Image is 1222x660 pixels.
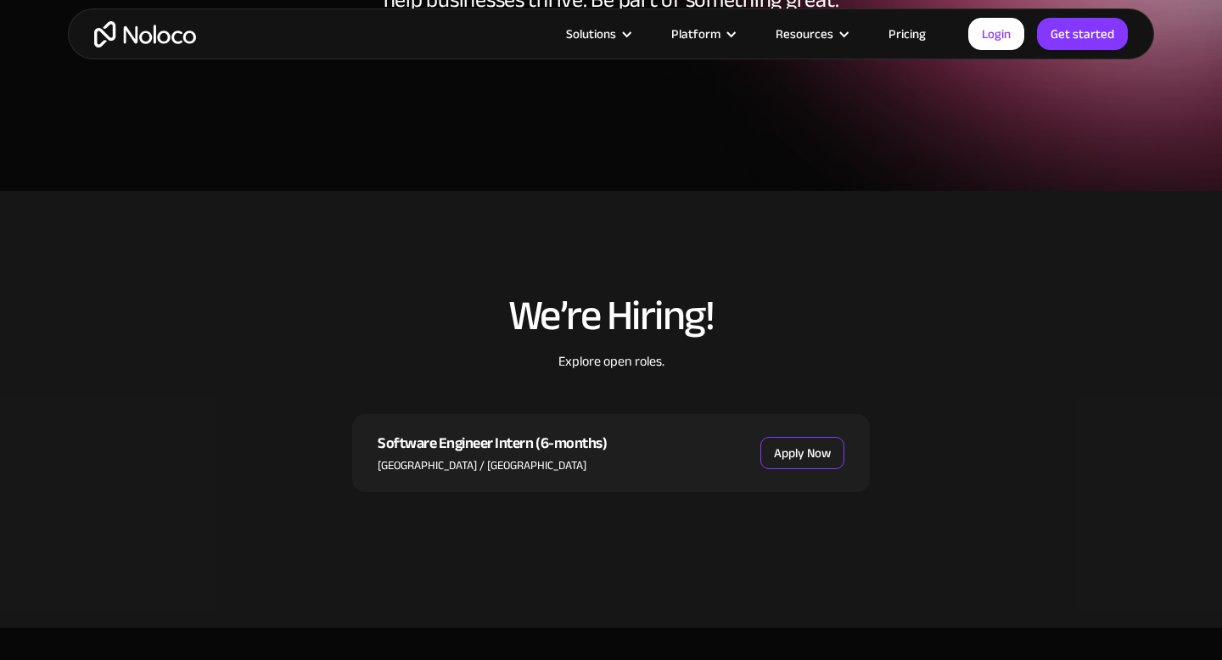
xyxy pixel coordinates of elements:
div: [GEOGRAPHIC_DATA] / [GEOGRAPHIC_DATA] [378,456,607,475]
div: Solutions [545,23,650,45]
a: Pricing [867,23,947,45]
a: Apply Now [760,437,844,469]
div: Software Engineer Intern (6-months) [378,431,607,456]
div: Platform [671,23,720,45]
a: home [94,21,196,48]
div: Resources [776,23,833,45]
h2: We’re Hiring! [352,293,870,338]
a: Login [968,18,1024,50]
div: Resources [754,23,867,45]
div: Explore open roles. [352,351,870,414]
div: Solutions [566,23,616,45]
a: Get started [1037,18,1128,50]
div: Platform [650,23,754,45]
